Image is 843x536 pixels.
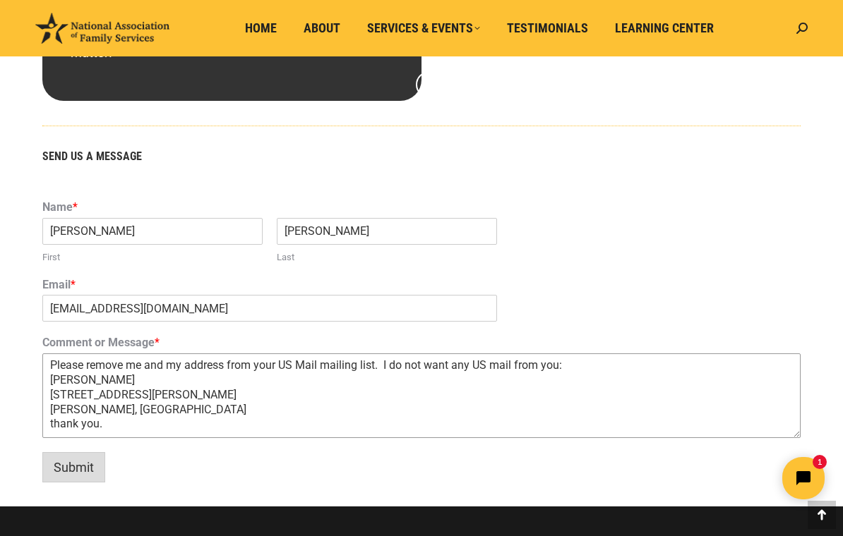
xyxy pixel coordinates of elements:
span: About [304,20,340,36]
label: Last [277,252,497,264]
h5: SEND US A MESSAGE [42,151,801,162]
a: Learning Center [605,15,724,42]
span: Home [245,20,277,36]
label: Comment or Message [42,336,801,351]
span: Services & Events [367,20,480,36]
button: Submit [42,452,105,482]
label: First [42,252,263,264]
a: Testimonials [497,15,598,42]
img: National Association of Family Services [35,13,169,44]
iframe: Tidio Chat [594,445,837,511]
a: Home [235,15,287,42]
label: Email [42,278,801,293]
span: Customer Service [426,77,532,92]
span: Testimonials [507,20,588,36]
a: About [294,15,350,42]
label: Name [42,200,801,215]
span: Learning Center [615,20,714,36]
a: Customer Service [416,71,542,98]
